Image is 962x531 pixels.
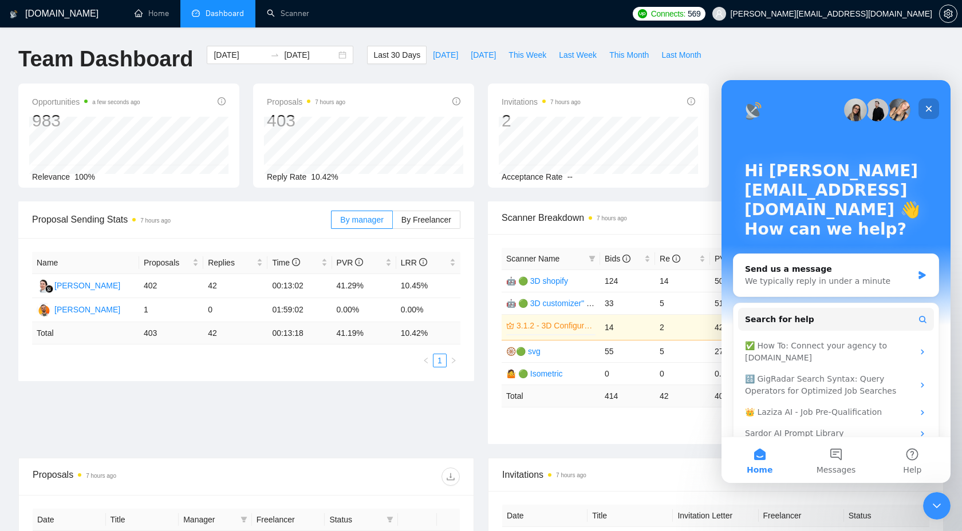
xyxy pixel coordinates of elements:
[506,299,664,308] a: 🤖 🟢 3D customizer" | "product customizer"
[502,172,563,181] span: Acceptance Rate
[600,292,655,314] td: 33
[214,49,266,61] input: Start date
[192,9,200,17] span: dashboard
[603,46,655,64] button: This Month
[37,280,120,290] a: MK[PERSON_NAME]
[396,274,460,298] td: 10.45%
[45,285,53,293] img: gigradar-bm.png
[441,467,460,486] button: download
[471,49,496,61] span: [DATE]
[452,97,460,105] span: info-circle
[506,254,559,263] span: Scanner Name
[433,49,458,61] span: [DATE]
[54,279,120,292] div: [PERSON_NAME]
[447,354,460,367] button: right
[33,509,106,531] th: Date
[450,357,457,364] span: right
[32,172,70,181] span: Relevance
[37,279,51,293] img: MK
[655,340,710,362] td: 5
[940,9,957,18] span: setting
[502,211,930,225] span: Scanner Breakdown
[179,509,252,531] th: Manager
[267,298,332,322] td: 01:59:02
[655,385,710,407] td: 42
[139,274,203,298] td: 402
[18,46,193,73] h1: Team Dashboard
[433,354,447,367] li: 1
[589,255,596,262] span: filter
[502,110,581,132] div: 2
[311,172,338,181] span: 10.42%
[54,303,120,316] div: [PERSON_NAME]
[660,254,680,263] span: Re
[553,46,603,64] button: Last Week
[508,49,546,61] span: This Week
[688,7,700,20] span: 569
[10,5,18,23] img: logo
[673,505,758,527] th: Invitation Letter
[203,274,267,298] td: 42
[419,354,433,367] li: Previous Page
[447,354,460,367] li: Next Page
[502,505,588,527] th: Date
[567,172,573,181] span: --
[272,258,299,267] span: Time
[655,314,710,340] td: 2
[139,252,203,274] th: Proposals
[655,292,710,314] td: 5
[939,9,957,18] a: setting
[710,362,765,385] td: 0.00%
[609,49,649,61] span: This Month
[396,298,460,322] td: 0.00%
[367,46,427,64] button: Last 30 Days
[32,252,139,274] th: Name
[218,97,226,105] span: info-circle
[92,99,140,105] time: a few seconds ago
[419,258,427,266] span: info-circle
[135,9,169,18] a: homeHome
[506,347,541,356] a: 🛞🟢 svg
[605,254,630,263] span: Bids
[373,49,420,61] span: Last 30 Days
[267,172,306,181] span: Reply Rate
[844,505,929,527] th: Status
[238,511,250,528] span: filter
[586,250,598,267] span: filter
[329,513,382,526] span: Status
[74,172,95,181] span: 100%
[710,270,765,292] td: 50.81%
[203,298,267,322] td: 0
[923,492,951,520] iframe: To enrich screen reader interactions, please activate Accessibility in Grammarly extension settings
[86,473,116,479] time: 7 hours ago
[600,340,655,362] td: 55
[140,217,171,224] time: 7 hours ago
[106,509,179,531] th: Title
[502,385,600,407] td: Total
[655,270,710,292] td: 14
[139,322,203,344] td: 403
[337,258,364,267] span: PVR
[622,255,630,263] span: info-circle
[144,256,190,269] span: Proposals
[267,110,345,132] div: 403
[384,511,396,528] span: filter
[651,7,685,20] span: Connects:
[721,80,951,483] iframe: Intercom live chat
[208,256,254,269] span: Replies
[517,319,593,332] a: 3.1.2 - 3D Configurator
